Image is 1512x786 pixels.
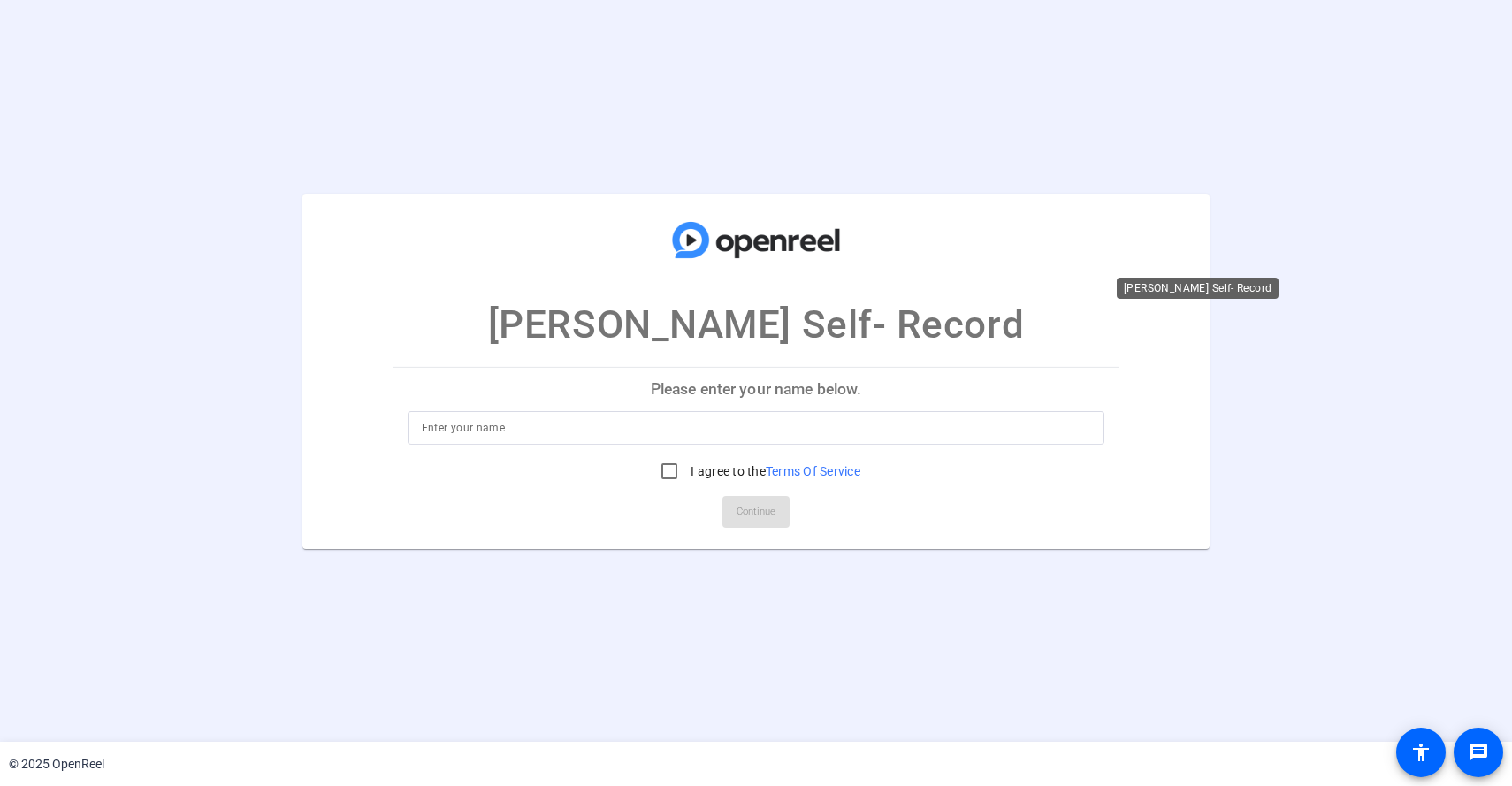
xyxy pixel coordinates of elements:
p: Please enter your name below. [393,368,1119,410]
p: [PERSON_NAME] Self- Record [488,295,1024,354]
mat-icon: message [1468,742,1489,763]
img: company-logo [668,210,844,269]
a: Terms Of Service [766,464,860,478]
div: [PERSON_NAME] Self- Record [1117,278,1279,299]
label: I agree to the [687,462,860,480]
input: Enter your name [422,417,1091,439]
mat-icon: accessibility [1410,742,1432,763]
div: © 2025 OpenReel [9,755,104,774]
